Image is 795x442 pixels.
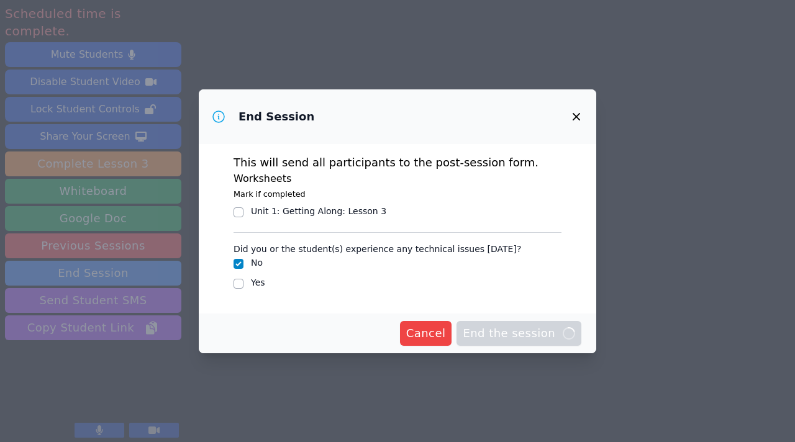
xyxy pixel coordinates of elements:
[238,109,314,124] h3: End Session
[251,258,263,268] label: No
[251,205,386,217] div: Unit 1: Getting Along : Lesson 3
[251,277,265,287] label: Yes
[406,325,446,342] span: Cancel
[463,325,575,342] span: End the session
[234,171,561,186] h3: Worksheets
[400,321,452,346] button: Cancel
[234,154,561,171] p: This will send all participants to the post-session form.
[234,238,521,256] legend: Did you or the student(s) experience any technical issues [DATE]?
[234,189,306,199] small: Mark if completed
[457,321,581,346] button: End the session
